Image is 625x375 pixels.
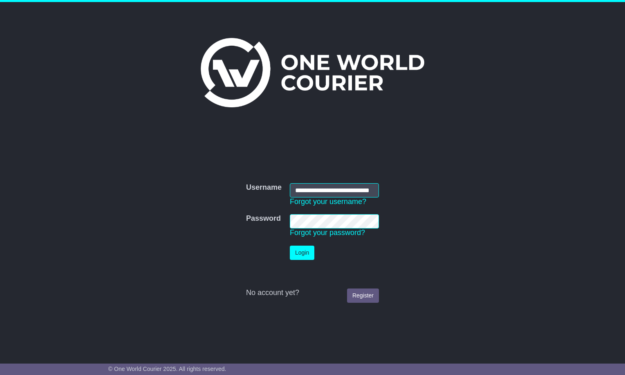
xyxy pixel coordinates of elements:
[246,214,281,223] label: Password
[246,288,379,297] div: No account yet?
[201,38,424,107] img: One World
[246,183,282,192] label: Username
[108,366,226,372] span: © One World Courier 2025. All rights reserved.
[347,288,379,303] a: Register
[290,229,365,237] a: Forgot your password?
[290,197,366,206] a: Forgot your username?
[290,246,314,260] button: Login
